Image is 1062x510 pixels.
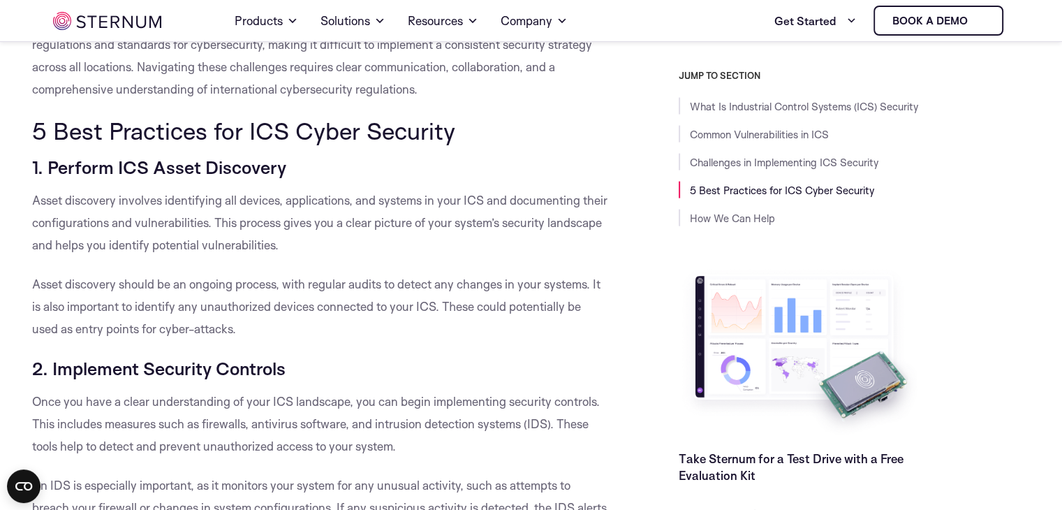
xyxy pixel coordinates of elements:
[7,469,40,503] button: Open CMP widget
[679,70,1038,81] h3: JUMP TO SECTION
[690,156,878,169] a: Challenges in Implementing ICS Security
[53,12,161,30] img: sternum iot
[774,7,857,35] a: Get Started
[973,15,984,27] img: sternum iot
[32,11,609,101] p: Jurisdictional challenges arise when dealing with global organizations. Different countries have ...
[32,357,609,379] h5: 2. Implement Security Controls
[690,212,775,225] a: How We Can Help
[690,128,829,141] a: Common Vulnerabilities in ICS
[32,273,609,340] p: Asset discovery should be an ongoing process, with regular audits to detect any changes in your s...
[501,1,568,41] a: Company
[32,189,609,256] p: Asset discovery involves identifying all devices, applications, and systems in your ICS and docum...
[690,100,918,113] a: What Is Industrial Control Systems (ICS) Security
[235,1,298,41] a: Products
[873,6,1003,36] a: Book a demo
[679,265,923,439] img: Take Sternum for a Test Drive with a Free Evaluation Kit
[320,1,385,41] a: Solutions
[690,184,874,197] a: 5 Best Practices for ICS Cyber Security
[32,391,609,458] p: Once you have a clear understanding of your ICS landscape, you can begin implementing security co...
[32,117,609,144] h2: 5 Best Practices for ICS Cyber Security
[32,156,609,178] h5: 1. Perform ICS Asset Discovery
[408,1,478,41] a: Resources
